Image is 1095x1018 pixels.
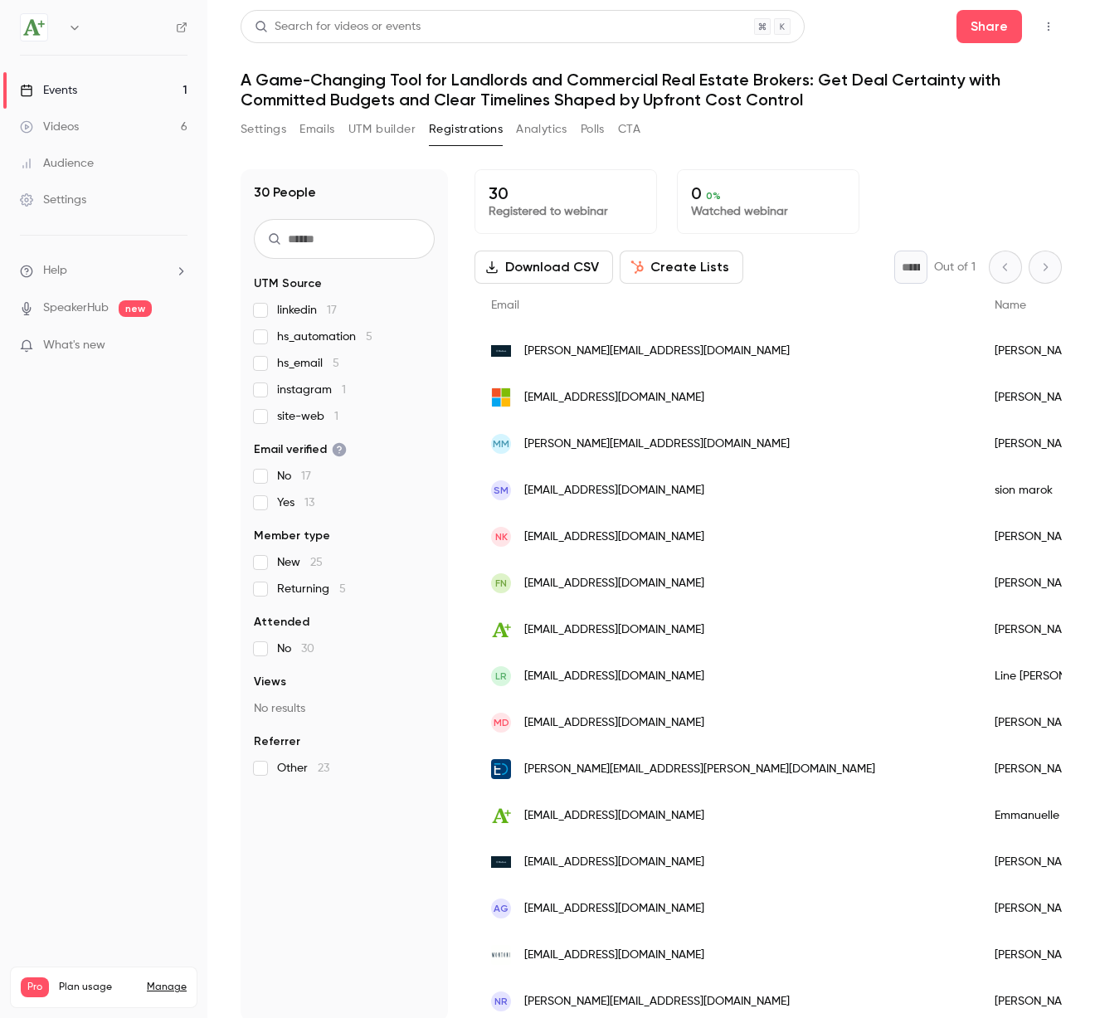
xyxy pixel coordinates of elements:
[168,339,187,353] iframe: Noticeable Trigger
[491,759,511,779] img: hec.ca
[489,203,643,220] p: Registered to webinar
[524,528,704,546] span: [EMAIL_ADDRESS][DOMAIN_NAME]
[334,411,338,422] span: 1
[491,345,511,357] img: medexo.co
[277,329,372,345] span: hs_automation
[366,331,372,343] span: 5
[524,807,704,825] span: [EMAIL_ADDRESS][DOMAIN_NAME]
[254,614,309,631] span: Attended
[495,529,508,544] span: NK
[524,761,875,778] span: [PERSON_NAME][EMAIL_ADDRESS][PERSON_NAME][DOMAIN_NAME]
[254,528,330,544] span: Member type
[147,981,187,994] a: Manage
[489,183,643,203] p: 30
[254,183,316,202] h1: 30 People
[301,643,314,655] span: 30
[934,259,976,275] p: Out of 1
[491,387,511,407] img: outlook.com
[241,116,286,143] button: Settings
[59,981,137,994] span: Plan usage
[524,389,704,407] span: [EMAIL_ADDRESS][DOMAIN_NAME]
[706,190,721,202] span: 0 %
[524,575,704,592] span: [EMAIL_ADDRESS][DOMAIN_NAME]
[494,715,509,730] span: MD
[491,856,511,868] img: medexo.co
[277,468,311,485] span: No
[333,358,339,369] span: 5
[20,262,187,280] li: help-dropdown-opener
[277,302,337,319] span: linkedin
[21,977,49,997] span: Pro
[524,482,704,499] span: [EMAIL_ADDRESS][DOMAIN_NAME]
[494,994,508,1009] span: NR
[277,554,323,571] span: New
[524,714,704,732] span: [EMAIL_ADDRESS][DOMAIN_NAME]
[43,337,105,354] span: What's new
[524,993,790,1011] span: [PERSON_NAME][EMAIL_ADDRESS][DOMAIN_NAME]
[691,203,845,220] p: Watched webinar
[277,408,338,425] span: site-web
[524,436,790,453] span: [PERSON_NAME][EMAIL_ADDRESS][DOMAIN_NAME]
[254,275,322,292] span: UTM Source
[494,901,509,916] span: AG
[524,621,704,639] span: [EMAIL_ADDRESS][DOMAIN_NAME]
[618,116,640,143] button: CTA
[495,669,507,684] span: LR
[254,275,435,777] section: facet-groups
[474,251,613,284] button: Download CSV
[254,733,300,750] span: Referrer
[524,900,704,918] span: [EMAIL_ADDRESS][DOMAIN_NAME]
[277,641,314,657] span: No
[301,470,311,482] span: 17
[20,119,79,135] div: Videos
[277,355,339,372] span: hs_email
[254,674,286,690] span: Views
[524,668,704,685] span: [EMAIL_ADDRESS][DOMAIN_NAME]
[254,441,347,458] span: Email verified
[956,10,1022,43] button: Share
[304,497,314,509] span: 13
[348,116,416,143] button: UTM builder
[581,116,605,143] button: Polls
[493,436,509,451] span: MM
[327,304,337,316] span: 17
[691,183,845,203] p: 0
[339,583,346,595] span: 5
[43,262,67,280] span: Help
[494,483,509,498] span: sm
[20,155,94,172] div: Audience
[429,116,503,143] button: Registrations
[20,82,77,99] div: Events
[491,806,511,826] img: avantage-plus.com
[524,343,790,360] span: [PERSON_NAME][EMAIL_ADDRESS][DOMAIN_NAME]
[310,557,323,568] span: 25
[277,760,329,777] span: Other
[277,581,346,597] span: Returning
[491,300,519,311] span: Email
[119,300,152,317] span: new
[318,762,329,774] span: 23
[277,494,314,511] span: Yes
[43,300,109,317] a: SpeakerHub
[20,192,86,208] div: Settings
[524,854,704,871] span: [EMAIL_ADDRESS][DOMAIN_NAME]
[495,576,507,591] span: FN
[620,251,743,284] button: Create Lists
[995,300,1026,311] span: Name
[241,70,1062,110] h1: A Game-Changing Tool for Landlords and Commercial Real Estate Brokers: Get Deal Certainty with Co...
[299,116,334,143] button: Emails
[491,620,511,640] img: avantage-plus.com
[277,382,346,398] span: instagram
[491,945,511,965] img: groupemontoni.com
[516,116,567,143] button: Analytics
[342,384,346,396] span: 1
[255,18,421,36] div: Search for videos or events
[254,700,435,717] p: No results
[524,947,704,964] span: [EMAIL_ADDRESS][DOMAIN_NAME]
